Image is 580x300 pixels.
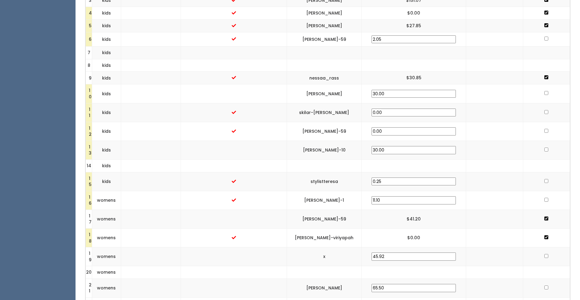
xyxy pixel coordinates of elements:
td: $0.00 [362,7,466,19]
td: 16 [86,191,92,210]
td: 7 [86,47,92,59]
td: kids [92,7,121,19]
td: [PERSON_NAME]-59 [287,32,362,47]
td: $0.00 [362,229,466,247]
td: kids [92,19,121,32]
td: kids [92,32,121,47]
td: 17 [86,210,92,228]
td: skilar-[PERSON_NAME] [287,103,362,122]
td: [PERSON_NAME]-1 [287,191,362,210]
td: [PERSON_NAME]-10 [287,141,362,159]
td: $27.85 [362,19,466,32]
td: 20 [86,266,92,279]
td: 4 [86,7,92,19]
td: $41.20 [362,210,466,228]
td: kids [92,84,121,103]
td: 14 [86,159,92,172]
td: 8 [86,59,92,72]
td: kids [92,122,121,141]
td: stylistteresa [287,172,362,191]
td: 6 [86,32,92,47]
td: 12 [86,122,92,141]
td: $30.85 [362,72,466,84]
td: womens [92,191,121,210]
td: womens [92,279,121,297]
td: [PERSON_NAME]-59 [287,210,362,228]
td: kids [92,141,121,159]
td: 19 [86,247,92,266]
td: [PERSON_NAME] [287,19,362,32]
td: kids [92,72,121,84]
td: [PERSON_NAME] [287,7,362,19]
td: [PERSON_NAME] [287,279,362,297]
td: 11 [86,103,92,122]
td: [PERSON_NAME] [287,84,362,103]
td: kids [92,159,121,172]
td: 15 [86,172,92,191]
td: womens [92,266,121,279]
td: 21 [86,279,92,297]
td: kids [92,47,121,59]
td: [PERSON_NAME]-59 [287,122,362,141]
td: womens [92,247,121,266]
td: nessaa_rass [287,72,362,84]
td: 5 [86,19,92,32]
td: womens [92,229,121,247]
td: womens [92,210,121,228]
td: kids [92,172,121,191]
td: 10 [86,84,92,103]
td: [PERSON_NAME]-viriyapah [287,229,362,247]
td: 9 [86,72,92,84]
td: kids [92,103,121,122]
td: 18 [86,229,92,247]
td: kids [92,59,121,72]
td: 13 [86,141,92,159]
td: x [287,247,362,266]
